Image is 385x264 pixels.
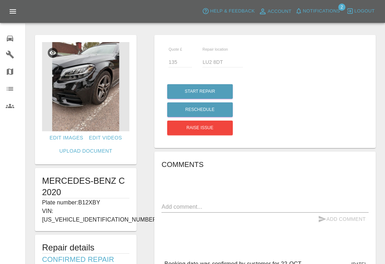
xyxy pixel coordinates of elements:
[86,131,125,144] a: Edit Videos
[210,7,255,15] span: Help & Feedback
[56,144,115,158] a: Upload Document
[169,47,182,51] span: Quote £
[202,47,228,51] span: Repair location
[338,4,345,11] span: 2
[42,207,129,224] p: VIN: [US_VEHICLE_IDENTIFICATION_NUMBER]
[293,6,342,17] button: Notifications
[167,102,233,117] button: Reschedule
[42,198,129,207] p: Plate number: B12XBY
[354,7,375,15] span: Logout
[42,242,129,253] h5: Repair details
[42,42,129,131] img: 5901cec4-3baf-4e95-a8ff-6a5016c0fddf
[345,6,376,17] button: Logout
[167,84,233,99] button: Start Repair
[4,3,21,20] button: Open drawer
[303,7,340,15] span: Notifications
[161,159,369,170] h6: Comments
[42,175,129,198] h1: MERCEDES-BENZ C 2020
[200,6,256,17] button: Help & Feedback
[268,7,292,16] span: Account
[257,6,293,17] a: Account
[167,121,233,135] button: Raise issue
[47,131,86,144] a: Edit Images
